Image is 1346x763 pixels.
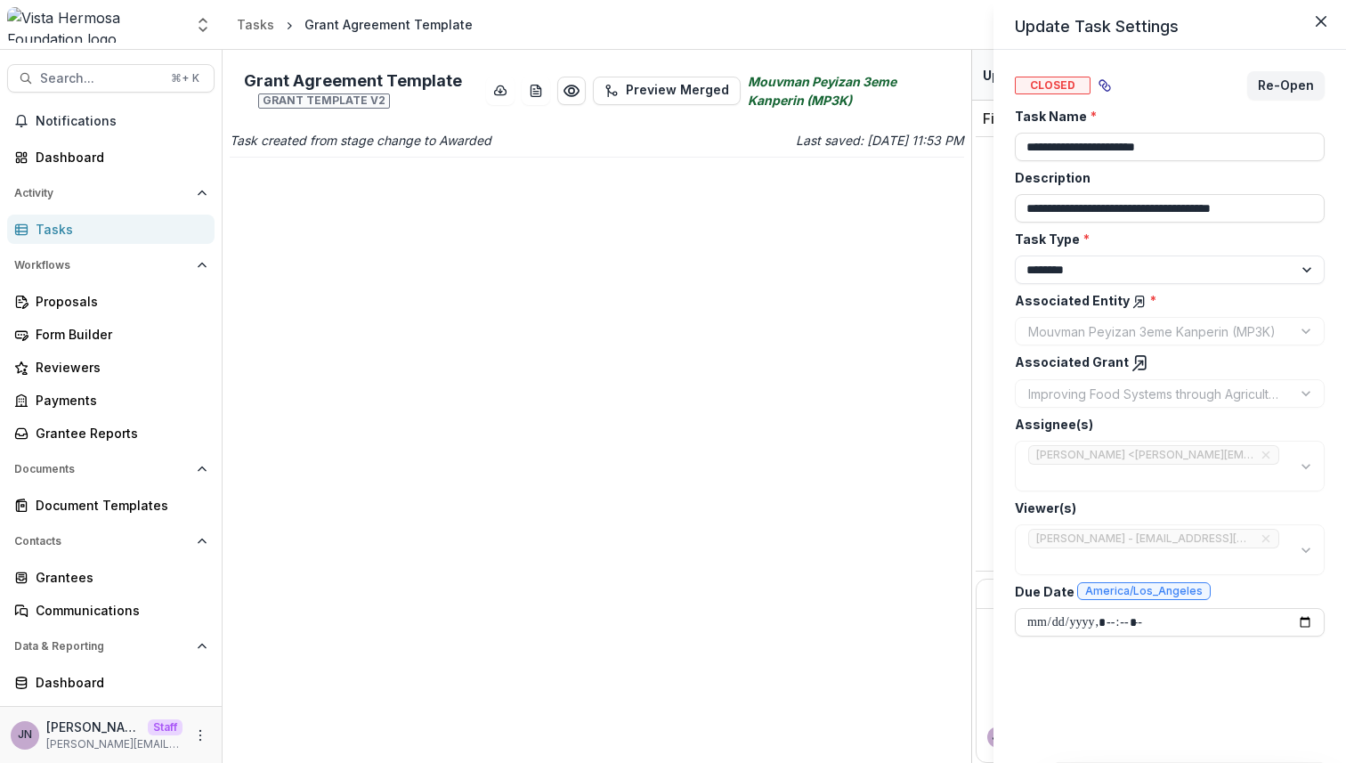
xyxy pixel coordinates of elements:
[1015,77,1091,94] span: Closed
[1015,415,1314,434] label: Assignee(s)
[1015,353,1314,372] label: Associated Grant
[1015,107,1314,126] label: Task Name
[1085,585,1203,597] span: America/Los_Angeles
[1015,291,1314,310] label: Associated Entity
[1015,582,1314,601] label: Due Date
[1015,168,1314,187] label: Description
[1307,7,1335,36] button: Close
[1015,499,1314,517] label: Viewer(s)
[1015,230,1314,248] label: Task Type
[1091,71,1119,100] button: View dependent tasks
[1247,71,1325,100] button: Re-Open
